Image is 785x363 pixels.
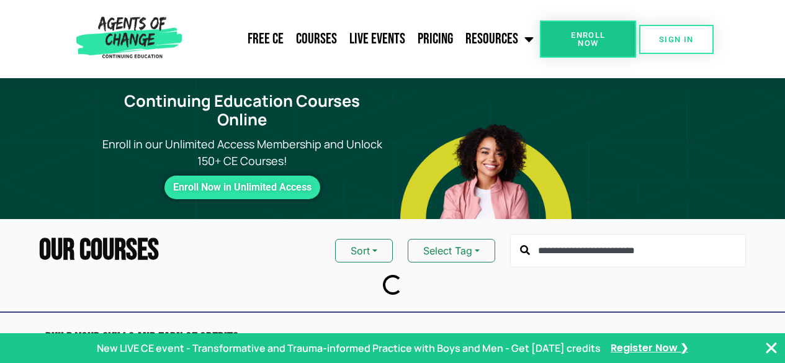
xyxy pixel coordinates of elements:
[164,176,320,199] a: Enroll Now in Unlimited Access
[611,341,688,355] a: Register Now ❯
[45,331,387,347] h2: Build Your Skills and Earn CE CREDITS
[97,341,601,356] p: New LIVE CE event - Transformative and Trauma-informed Practice with Boys and Men - Get [DATE] cr...
[173,184,312,190] span: Enroll Now in Unlimited Access
[290,24,343,55] a: Courses
[187,24,540,55] nav: Menu
[459,24,540,55] a: Resources
[92,136,392,169] p: Enroll in our Unlimited Access Membership and Unlock 150+ CE Courses!
[343,24,411,55] a: Live Events
[99,92,385,130] h1: Continuing Education Courses Online
[411,24,459,55] a: Pricing
[335,239,393,262] button: Sort
[241,24,290,55] a: Free CE
[639,25,714,54] a: SIGN IN
[408,239,495,262] button: Select Tag
[659,35,694,43] span: SIGN IN
[540,20,636,58] a: Enroll Now
[560,31,616,47] span: Enroll Now
[39,236,159,266] h2: Our Courses
[764,341,779,356] button: Close Banner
